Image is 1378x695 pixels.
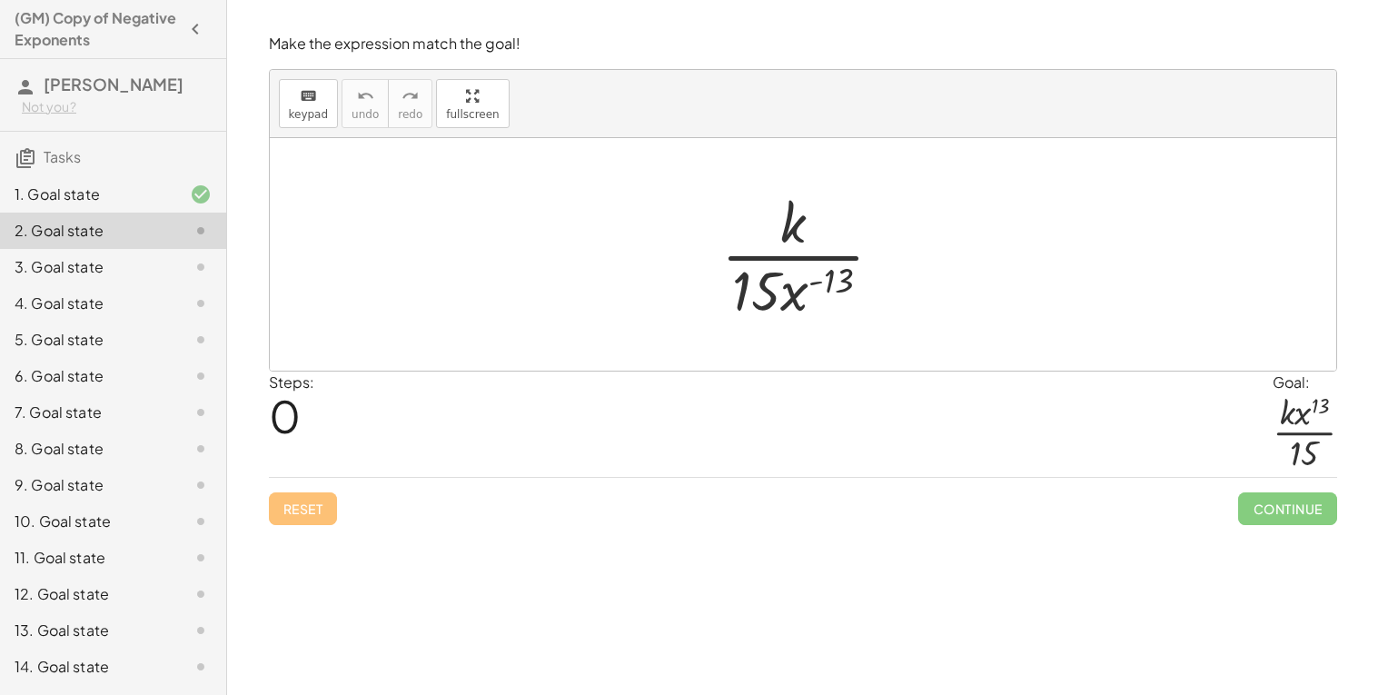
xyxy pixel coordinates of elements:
[269,388,301,443] span: 0
[15,293,161,314] div: 4. Goal state
[190,402,212,423] i: Task not started.
[190,547,212,569] i: Task not started.
[15,474,161,496] div: 9. Goal state
[436,79,509,128] button: fullscreen
[15,656,161,678] div: 14. Goal state
[190,474,212,496] i: Task not started.
[190,511,212,532] i: Task not started.
[15,329,161,351] div: 5. Goal state
[15,438,161,460] div: 8. Goal state
[44,74,183,94] span: [PERSON_NAME]
[352,108,379,121] span: undo
[269,34,1337,55] p: Make the expression match the goal!
[190,293,212,314] i: Task not started.
[190,583,212,605] i: Task not started.
[279,79,339,128] button: keyboardkeypad
[398,108,422,121] span: redo
[190,184,212,205] i: Task finished and correct.
[15,7,179,51] h4: (GM) Copy of Negative Exponents
[446,108,499,121] span: fullscreen
[15,583,161,605] div: 12. Goal state
[289,108,329,121] span: keypad
[15,256,161,278] div: 3. Goal state
[402,85,419,107] i: redo
[15,402,161,423] div: 7. Goal state
[190,620,212,641] i: Task not started.
[15,365,161,387] div: 6. Goal state
[15,620,161,641] div: 13. Goal state
[388,79,432,128] button: redoredo
[190,656,212,678] i: Task not started.
[22,98,212,116] div: Not you?
[15,184,161,205] div: 1. Goal state
[190,220,212,242] i: Task not started.
[269,372,314,392] label: Steps:
[190,329,212,351] i: Task not started.
[190,365,212,387] i: Task not started.
[15,220,161,242] div: 2. Goal state
[300,85,317,107] i: keyboard
[15,511,161,532] div: 10. Goal state
[190,256,212,278] i: Task not started.
[342,79,389,128] button: undoundo
[44,147,81,166] span: Tasks
[15,547,161,569] div: 11. Goal state
[357,85,374,107] i: undo
[190,438,212,460] i: Task not started.
[1273,372,1337,393] div: Goal:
